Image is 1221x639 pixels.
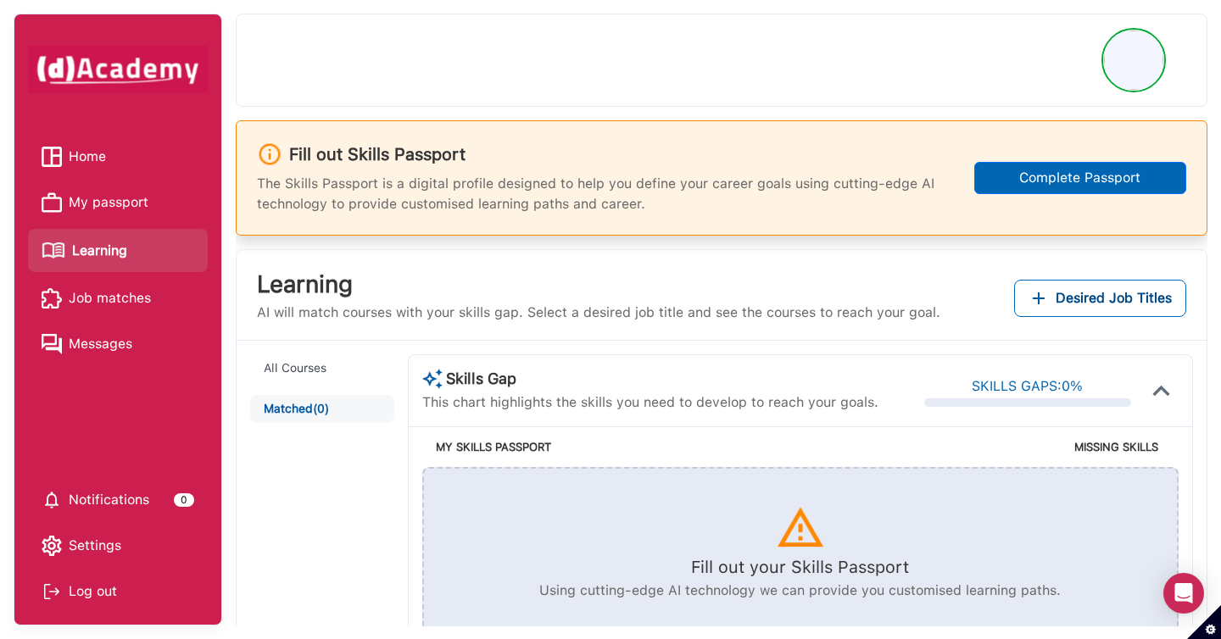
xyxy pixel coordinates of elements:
[257,174,954,214] p: The Skills Passport is a digital profile designed to help you define your career goals using cutt...
[42,236,194,265] a: Learning iconLearning
[1014,280,1186,317] button: Add desired job titles
[691,557,909,577] h5: Fill out your Skills Passport
[972,375,1083,398] div: SKILLS GAPS: 0 %
[985,168,1175,188] div: Complete Passport
[42,536,62,556] img: setting
[257,270,940,299] h3: Learning
[539,581,1061,601] p: Using cutting-edge AI technology we can provide you customised learning paths.
[42,331,194,357] a: Messages iconMessages
[1163,573,1204,614] div: Open Intercom Messenger
[69,286,151,311] span: Job matches
[69,144,106,169] span: Home
[72,238,127,264] span: Learning
[422,369,443,389] img: AI Course Suggestion
[42,236,65,265] img: Learning icon
[42,581,62,602] img: Log out
[42,144,194,169] a: Home iconHome
[42,190,194,215] a: My passport iconMy passport
[797,441,1158,454] h5: MISSING SKILLS
[250,395,393,423] button: Matched(0)
[42,579,194,604] div: Log out
[69,190,148,215] span: My passport
[1145,374,1179,408] img: icon
[422,392,878,413] p: This chart highlights the skills you need to develop to reach your goals.
[250,354,393,382] button: All Courses
[1187,605,1221,639] button: Set cookie preferences
[775,503,826,553] img: icon
[69,487,149,513] span: Notifications
[1029,288,1049,308] img: add icon
[42,490,62,510] img: setting
[42,286,194,311] a: Job matches iconJob matches
[436,441,797,454] h5: MY SKILLS PASSPORT
[28,46,208,93] img: dAcademy
[174,493,194,507] div: 0
[422,369,878,389] h3: Skills Gap
[257,142,282,167] img: info
[69,533,121,558] span: Settings
[289,144,466,164] h3: Fill out Skills Passport
[69,331,132,357] span: Messages
[42,334,62,354] img: Messages icon
[42,192,62,213] img: My passport icon
[257,303,940,323] p: AI will match courses with your skills gap. Select a desired job title and see the courses to rea...
[42,147,62,167] img: Home icon
[1056,286,1172,310] span: Desired Job Titles
[1104,31,1163,90] img: Profile
[974,162,1186,194] button: Complete Passport
[42,288,62,308] img: Job matches icon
